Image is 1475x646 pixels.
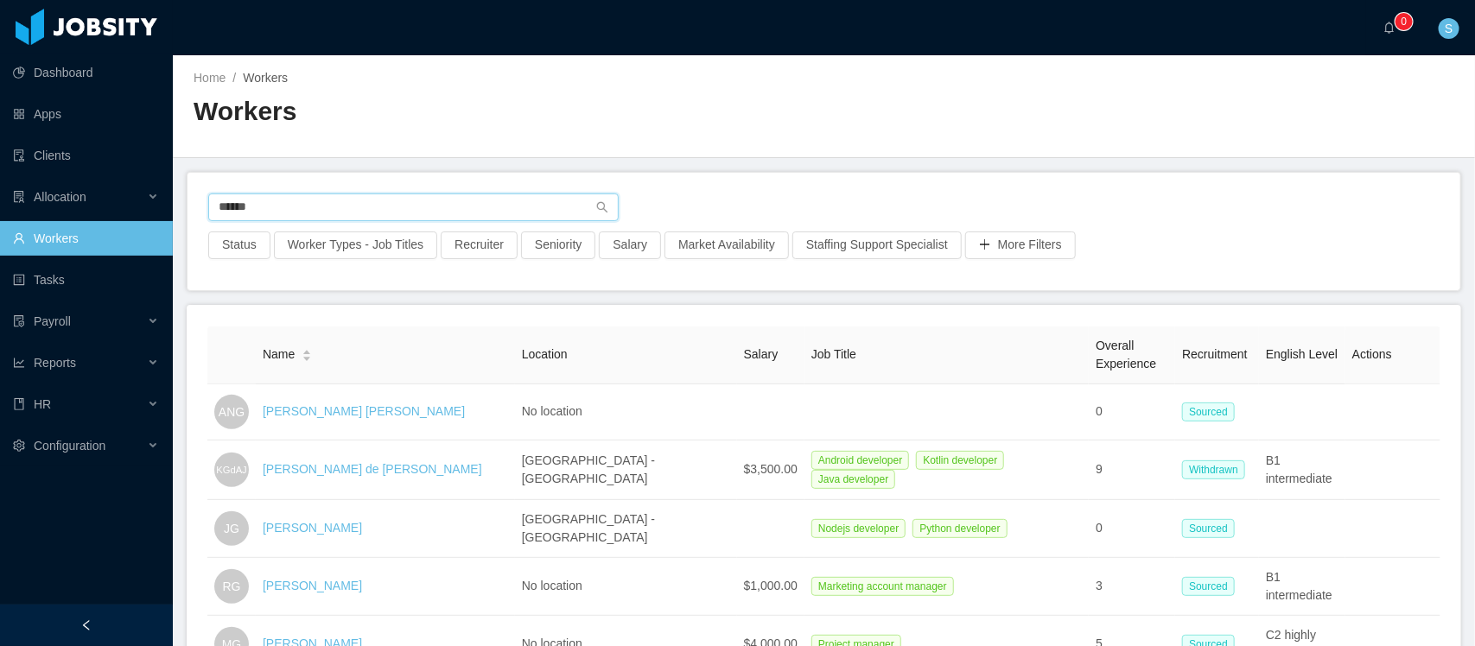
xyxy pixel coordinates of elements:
[13,263,159,297] a: icon: profileTasks
[274,231,437,259] button: Worker Types - Job Titles
[219,395,245,429] span: ANG
[263,579,362,592] a: [PERSON_NAME]
[1352,347,1392,361] span: Actions
[13,191,25,203] i: icon: solution
[34,439,105,453] span: Configuration
[811,451,909,470] span: Android developer
[1089,440,1175,500] td: 9
[515,384,737,440] td: No location
[34,314,71,328] span: Payroll
[302,354,312,359] i: icon: caret-down
[263,462,482,476] a: [PERSON_NAME] de [PERSON_NAME]
[522,347,568,361] span: Location
[792,231,962,259] button: Staffing Support Specialist
[811,519,906,538] span: Nodejs developer
[224,511,239,546] span: JG
[243,71,288,85] span: Workers
[13,398,25,410] i: icon: book
[34,356,76,370] span: Reports
[1182,402,1235,421] span: Sourced
[1259,440,1345,500] td: B1 intermediate
[263,521,362,535] a: [PERSON_NAME]
[208,231,270,259] button: Status
[912,519,1007,538] span: Python developer
[1089,558,1175,616] td: 3
[194,71,226,85] a: Home
[811,577,954,596] span: Marketing account manager
[521,231,595,259] button: Seniority
[515,500,737,558] td: [GEOGRAPHIC_DATA] - [GEOGRAPHIC_DATA]
[596,201,608,213] i: icon: search
[1182,519,1235,538] span: Sourced
[34,397,51,411] span: HR
[263,345,295,364] span: Name
[811,470,895,489] span: Java developer
[1096,339,1156,370] span: Overall Experience
[302,348,312,353] i: icon: caret-up
[13,221,159,256] a: icon: userWorkers
[1182,347,1247,361] span: Recruitment
[1259,558,1345,616] td: B1 intermediate
[965,231,1076,259] button: icon: plusMore Filters
[194,94,824,130] h2: Workers
[515,440,737,500] td: [GEOGRAPHIC_DATA] - [GEOGRAPHIC_DATA]
[599,231,661,259] button: Salary
[1089,500,1175,558] td: 0
[515,558,737,616] td: No location
[1445,18,1453,39] span: S
[664,231,789,259] button: Market Availability
[441,231,518,259] button: Recruiter
[1182,460,1245,479] span: Withdrawn
[13,315,25,327] i: icon: file-protect
[13,138,159,173] a: icon: auditClients
[811,347,856,361] span: Job Title
[13,55,159,90] a: icon: pie-chartDashboard
[1266,347,1338,361] span: English Level
[744,347,779,361] span: Salary
[13,357,25,369] i: icon: line-chart
[13,97,159,131] a: icon: appstoreApps
[302,347,312,359] div: Sort
[744,579,798,592] span: $1,000.00
[34,190,86,204] span: Allocation
[1182,577,1235,596] span: Sourced
[1396,13,1413,30] sup: 0
[223,569,241,604] span: RG
[1383,22,1396,34] i: icon: bell
[216,456,246,484] span: KGdAJ
[263,404,465,418] a: [PERSON_NAME] [PERSON_NAME]
[916,451,1004,470] span: Kotlin developer
[744,462,798,476] span: $3,500.00
[1089,384,1175,440] td: 0
[232,71,236,85] span: /
[13,440,25,452] i: icon: setting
